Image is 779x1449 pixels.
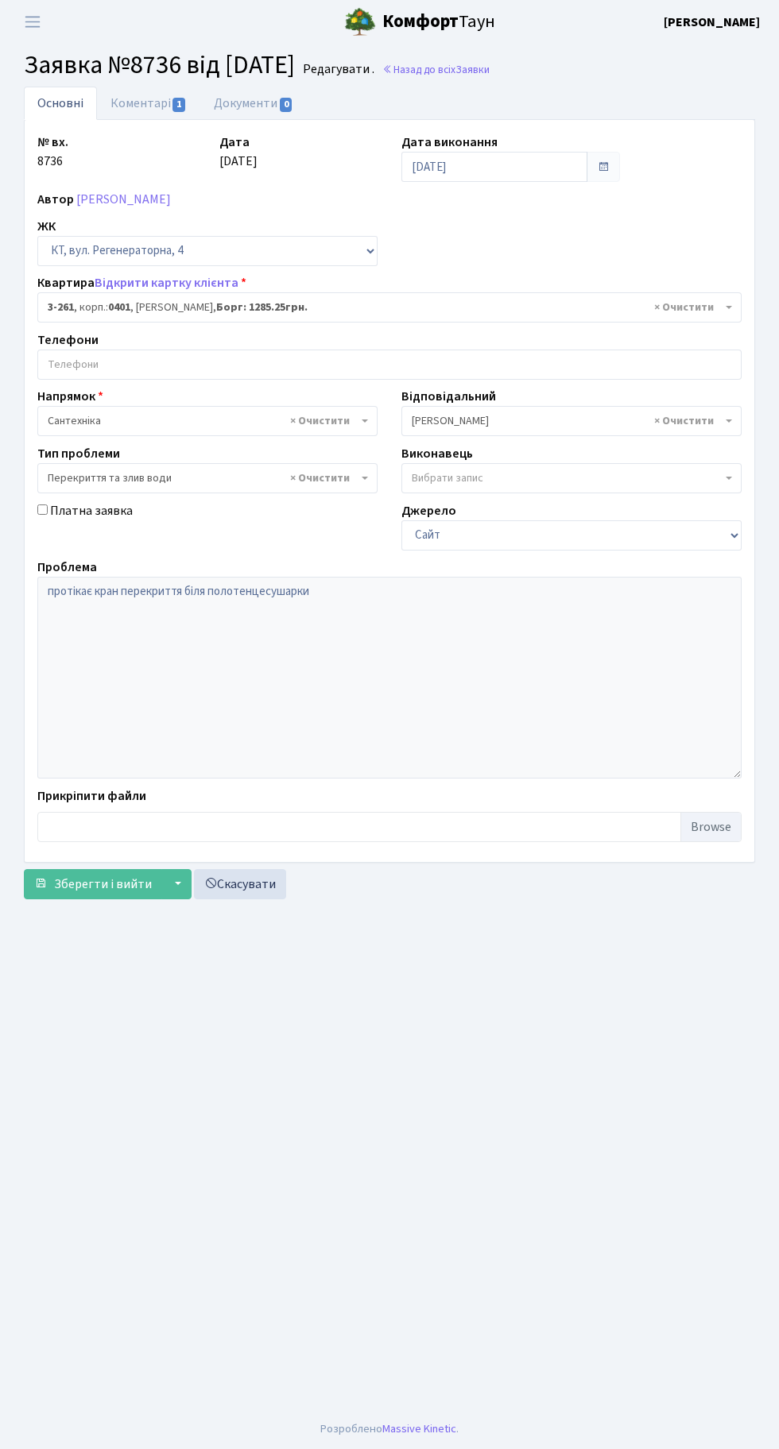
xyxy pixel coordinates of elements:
[76,191,171,208] a: [PERSON_NAME]
[401,387,496,406] label: Відповідальний
[24,87,97,120] a: Основні
[38,350,741,379] input: Телефони
[25,133,207,182] div: 8736
[401,406,742,436] span: Тихонов М.М.
[654,299,714,315] span: Видалити всі елементи
[50,501,133,520] label: Платна заявка
[344,6,376,38] img: logo.png
[200,87,307,120] a: Документи
[664,13,760,32] a: [PERSON_NAME]
[48,413,358,429] span: Сантехніка
[37,190,74,209] label: Автор
[280,98,293,112] span: 0
[48,299,722,315] span: <b>3-261</b>, корп.: <b>0401</b>, Грищенко Ірина Костянтинівна, <b>Борг: 1285.25грн.</b>
[654,413,714,429] span: Видалити всі елементи
[219,133,250,152] label: Дата
[95,274,238,292] a: Відкрити картку клієнта
[37,406,378,436] span: Сантехніка
[382,1420,456,1437] a: Massive Kinetic
[216,299,308,315] b: Борг: 1285.25грн.
[37,786,146,806] label: Прикріпити файли
[412,413,722,429] span: Тихонов М.М.
[290,470,350,486] span: Видалити всі елементи
[37,463,378,493] span: Перекриття та злив води
[194,869,286,899] a: Скасувати
[48,299,74,315] b: 3-261
[455,62,490,77] span: Заявки
[382,9,459,34] b: Комфорт
[382,9,495,36] span: Таун
[37,387,103,406] label: Напрямок
[37,444,120,463] label: Тип проблеми
[37,217,56,236] label: ЖК
[382,62,490,77] a: Назад до всіхЗаявки
[37,577,742,779] textarea: протікає кран перекриття біля полотенцесушарки
[97,87,200,120] a: Коментарі
[54,875,152,893] span: Зберегти і вийти
[412,470,483,486] span: Вибрати запис
[401,501,456,520] label: Джерело
[37,133,68,152] label: № вх.
[24,47,295,83] span: Заявка №8736 від [DATE]
[401,444,473,463] label: Виконавець
[13,9,52,35] button: Переключити навігацію
[108,299,130,315] b: 0401
[320,1420,459,1438] div: Розроблено .
[37,330,99,350] label: Телефони
[37,292,742,323] span: <b>3-261</b>, корп.: <b>0401</b>, Грищенко Ірина Костянтинівна, <b>Борг: 1285.25грн.</b>
[290,413,350,429] span: Видалити всі елементи
[37,273,246,292] label: Квартира
[300,62,374,77] small: Редагувати .
[207,133,389,182] div: [DATE]
[401,133,498,152] label: Дата виконання
[37,558,97,577] label: Проблема
[24,869,162,899] button: Зберегти і вийти
[172,98,185,112] span: 1
[48,470,358,486] span: Перекриття та злив води
[664,14,760,31] b: [PERSON_NAME]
